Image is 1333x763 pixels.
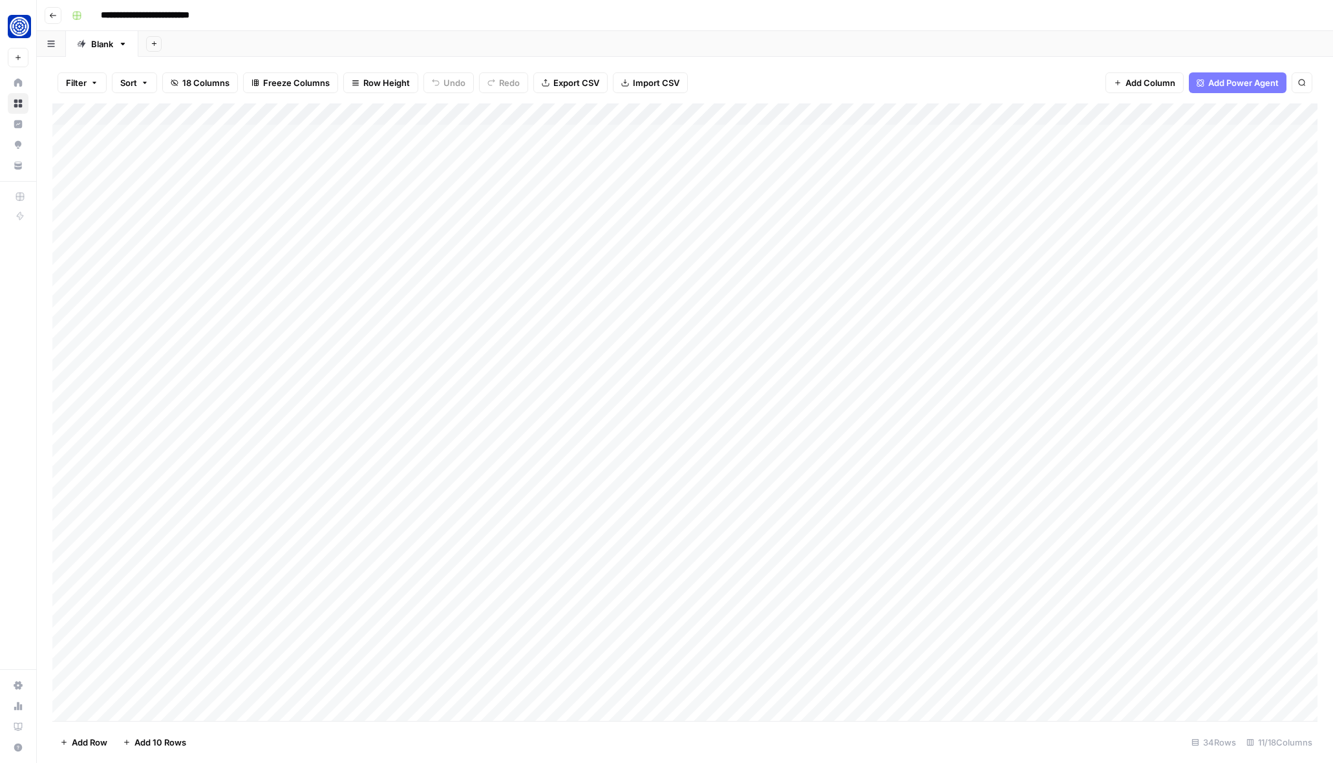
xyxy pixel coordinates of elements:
a: Home [8,72,28,93]
span: Import CSV [633,76,679,89]
button: Freeze Columns [243,72,338,93]
button: Workspace: Fundwell [8,10,28,43]
button: Export CSV [533,72,608,93]
button: 18 Columns [162,72,238,93]
button: Add Row [52,732,115,753]
button: Help + Support [8,737,28,758]
div: 11/18 Columns [1241,732,1317,753]
span: Add Column [1125,76,1175,89]
span: Filter [66,76,87,89]
span: Freeze Columns [263,76,330,89]
button: Undo [423,72,474,93]
span: Add Power Agent [1208,76,1279,89]
a: Usage [8,696,28,716]
span: Row Height [363,76,410,89]
span: Export CSV [553,76,599,89]
button: Import CSV [613,72,688,93]
button: Row Height [343,72,418,93]
div: 34 Rows [1186,732,1241,753]
button: Add Power Agent [1189,72,1286,93]
span: Add 10 Rows [134,736,186,749]
a: Learning Hub [8,716,28,737]
span: Sort [120,76,137,89]
span: 18 Columns [182,76,229,89]
span: Add Row [72,736,107,749]
button: Add Column [1105,72,1184,93]
button: Redo [479,72,528,93]
a: Settings [8,675,28,696]
button: Filter [58,72,107,93]
span: Undo [443,76,465,89]
span: Redo [499,76,520,89]
img: Fundwell Logo [8,15,31,38]
button: Sort [112,72,157,93]
a: Opportunities [8,134,28,155]
a: Blank [66,31,138,57]
button: Add 10 Rows [115,732,194,753]
a: Browse [8,93,28,114]
div: Blank [91,38,113,50]
a: Insights [8,114,28,134]
a: Your Data [8,155,28,176]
